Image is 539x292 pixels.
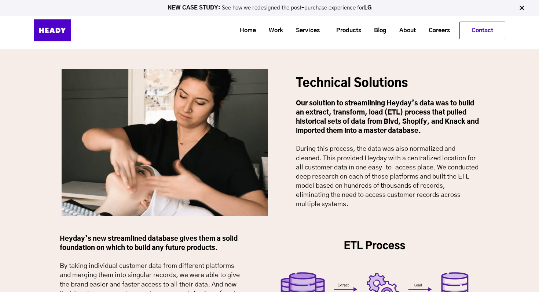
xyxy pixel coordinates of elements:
[34,19,71,41] img: Heady_Logo_Web-01 (1)
[231,24,260,37] a: Home
[287,24,323,37] a: Services
[296,99,479,136] p: Our solution to streamlining Heyday’s data was to build an extract, transform, load (ETL) process...
[460,22,505,39] a: Contact
[296,76,479,90] h3: Technical Solutions
[365,24,390,37] a: Blog
[419,24,454,37] a: Careers
[364,5,372,11] a: LG
[296,145,479,209] p: During this process, the data was also normalized and cleaned. This provided Heyday with a centra...
[3,5,536,11] p: See how we redesigned the post-purchase experience for
[60,235,244,253] p: Heyday’s new streamlined database gives them a solid foundation on which to build any future prod...
[168,5,222,11] strong: NEW CASE STUDY:
[518,4,525,12] img: Close Bar
[89,22,505,39] div: Navigation Menu
[61,69,268,216] img: tech_Sol
[390,24,419,37] a: About
[260,24,287,37] a: Work
[327,24,365,37] a: Products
